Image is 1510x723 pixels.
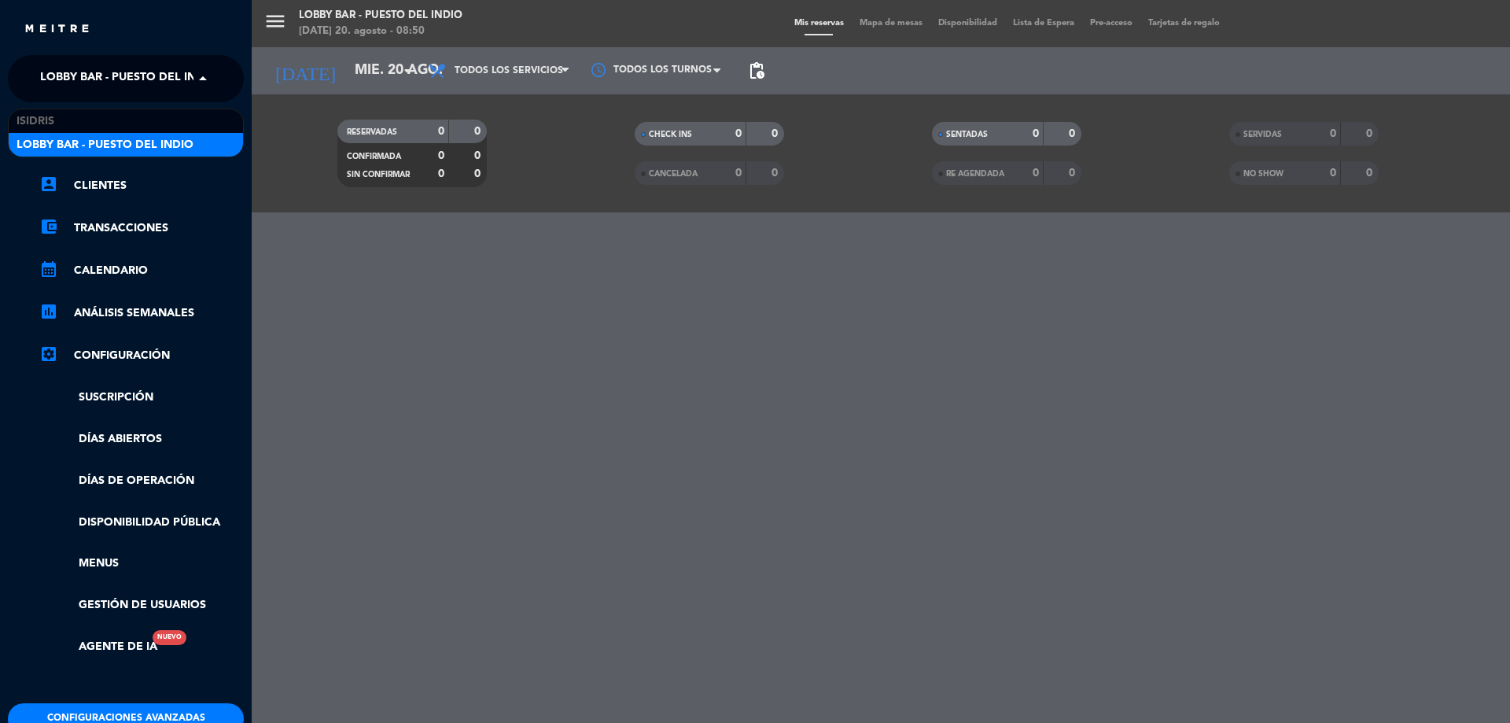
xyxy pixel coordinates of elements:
img: MEITRE [24,24,90,35]
a: Agente de IANuevo [39,638,157,656]
span: isidris [17,113,54,131]
i: settings_applications [39,345,58,363]
i: account_box [39,175,58,194]
a: account_balance_walletTransacciones [39,219,244,238]
a: Días de Operación [39,472,244,490]
i: assessment [39,302,58,321]
span: pending_actions [747,61,766,80]
a: Menus [39,555,244,573]
a: calendar_monthCalendario [39,261,244,280]
a: Configuración [39,346,244,365]
a: Gestión de usuarios [39,596,244,614]
span: Lobby Bar - Puesto del Indio [17,136,193,154]
a: account_boxClientes [39,176,244,195]
a: Suscripción [39,389,244,407]
a: Días abiertos [39,430,244,448]
a: Disponibilidad pública [39,514,244,532]
div: Nuevo [153,630,186,645]
i: account_balance_wallet [39,217,58,236]
span: Lobby Bar - Puesto del Indio [40,62,217,95]
a: assessmentANÁLISIS SEMANALES [39,304,244,323]
i: calendar_month [39,260,58,279]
